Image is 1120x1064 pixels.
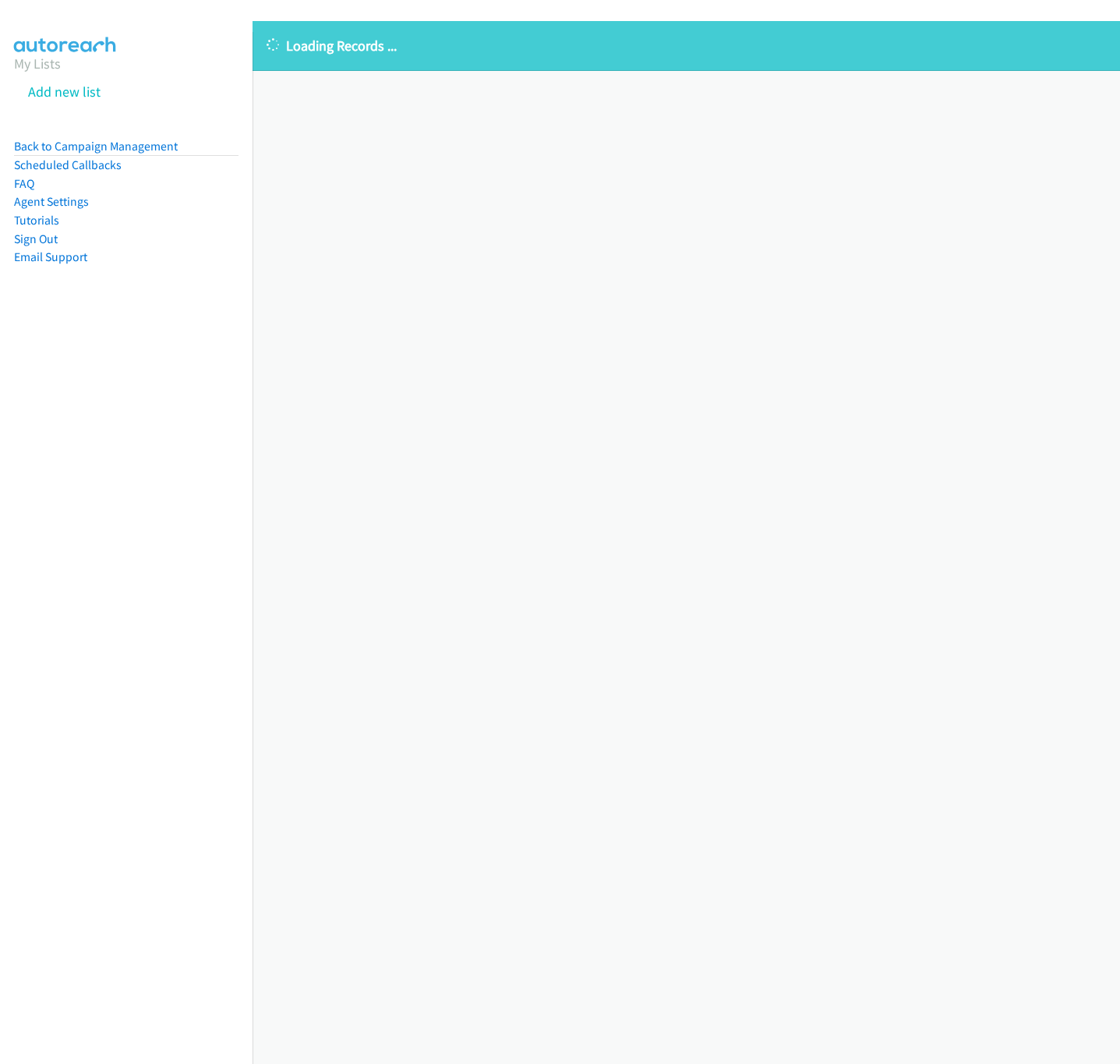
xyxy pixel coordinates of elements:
a: My Lists [14,55,61,72]
a: Sign Out [14,232,58,246]
a: Back to Campaign Management [14,139,178,154]
a: Tutorials [14,213,59,228]
a: Add new list [28,83,101,101]
a: FAQ [14,176,34,191]
p: Loading Records ... [267,35,1106,56]
a: Agent Settings [14,194,89,209]
a: Scheduled Callbacks [14,157,122,172]
a: Email Support [14,249,87,264]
